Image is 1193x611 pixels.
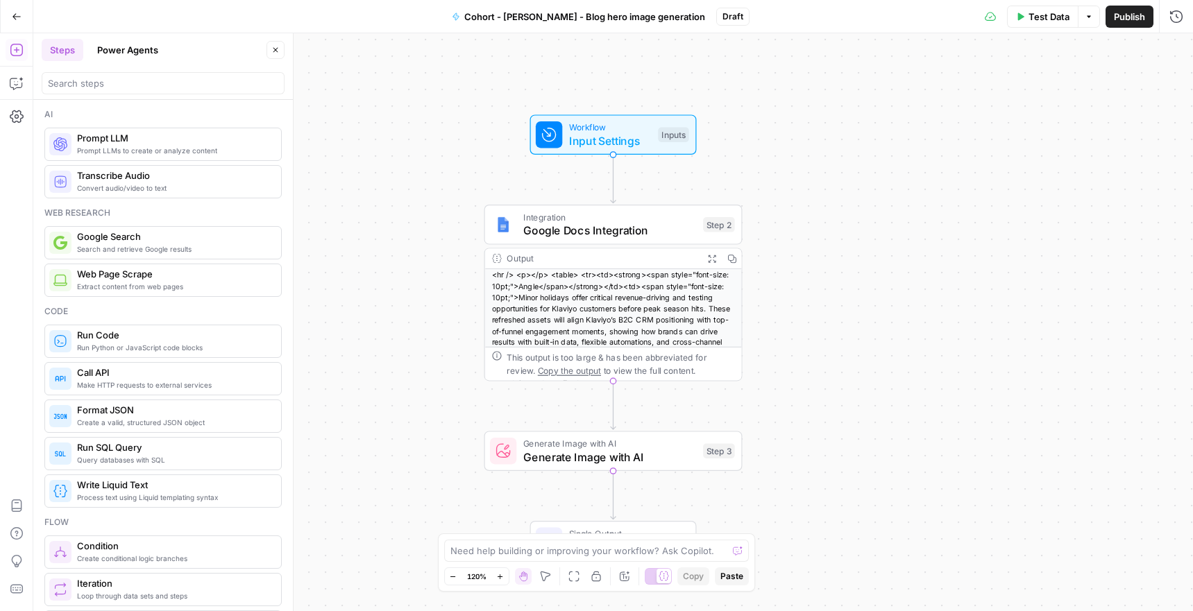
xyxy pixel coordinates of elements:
[77,417,270,428] span: Create a valid, structured JSON object
[658,127,688,142] div: Inputs
[611,155,616,203] g: Edge from start to step_2
[484,114,743,155] div: WorkflowInput SettingsInputs
[77,182,270,193] span: Convert audio/video to text
[720,570,743,583] span: Paste
[1114,10,1145,24] span: Publish
[77,576,270,590] span: Iteration
[1007,6,1078,28] button: Test Data
[569,121,652,134] span: Workflow
[77,267,270,281] span: Web Page Scrape
[77,169,270,182] span: Transcribe Audio
[48,76,278,90] input: Search steps
[77,440,270,454] span: Run SQL Query
[77,281,270,292] span: Extract content from web pages
[44,516,282,528] div: Flow
[611,381,616,429] g: Edge from step_2 to step_3
[523,437,697,450] span: Generate Image with AI
[77,328,270,342] span: Run Code
[44,207,282,219] div: Web research
[77,243,270,255] span: Search and retrieve Google results
[77,145,270,156] span: Prompt LLMs to create or analyze content
[77,403,270,417] span: Format JSON
[677,567,709,585] button: Copy
[77,379,270,390] span: Make HTTP requests to external services
[44,305,282,318] div: Code
[77,230,270,243] span: Google Search
[77,492,270,503] span: Process text using Liquid templating syntax
[722,10,743,23] span: Draft
[77,342,270,353] span: Run Python or JavaScript code blocks
[484,205,743,381] div: IntegrationGoogle Docs IntegrationStep 2Output<hr /> <p></p> <table> <tr><td><strong><span style=...
[443,6,713,28] button: Cohort - [PERSON_NAME] - Blog hero image generation
[537,365,600,375] span: Copy the output
[611,471,616,519] g: Edge from step_3 to end
[569,132,652,149] span: Input Settings
[484,521,743,561] div: Single OutputOutputEnd
[507,350,735,377] div: This output is too large & has been abbreviated for review. to view the full content.
[523,222,697,239] span: Google Docs Integration
[77,590,270,601] span: Loop through data sets and steps
[77,454,270,465] span: Query databases with SQL
[42,39,83,61] button: Steps
[89,39,167,61] button: Power Agents
[715,567,749,585] button: Paste
[484,431,743,471] div: Generate Image with AIGenerate Image with AIStep 3
[683,570,704,583] span: Copy
[77,553,270,564] span: Create conditional logic branches
[495,216,511,233] img: Instagram%20post%20-%201%201.png
[1029,10,1069,24] span: Test Data
[523,210,697,223] span: Integration
[464,10,705,24] span: Cohort - [PERSON_NAME] - Blog hero image generation
[569,526,661,540] span: Single Output
[44,108,282,121] div: Ai
[77,539,270,553] span: Condition
[77,365,270,379] span: Call API
[703,443,735,458] div: Step 3
[703,217,735,232] div: Step 2
[1106,6,1153,28] button: Publish
[77,131,270,145] span: Prompt LLM
[523,449,697,465] span: Generate Image with AI
[467,571,486,582] span: 120%
[507,252,697,265] div: Output
[77,478,270,492] span: Write Liquid Text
